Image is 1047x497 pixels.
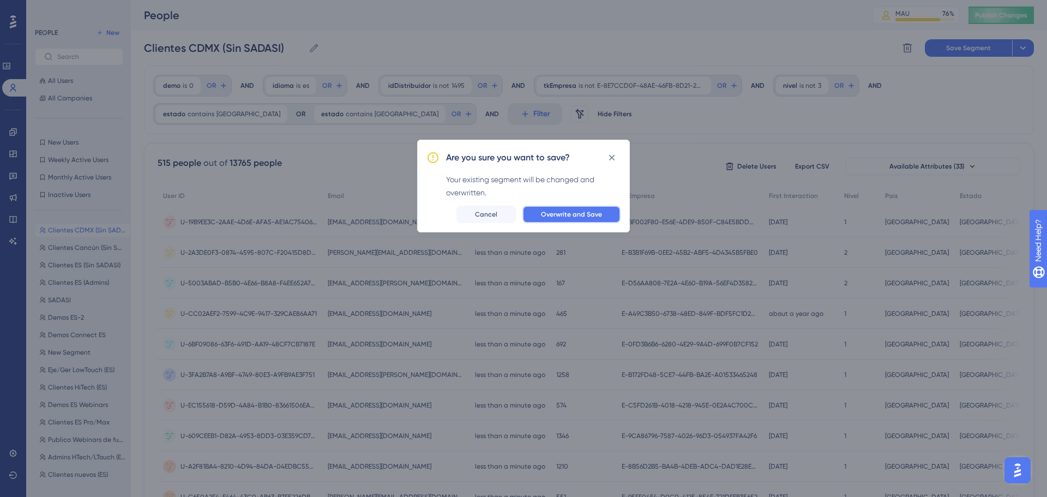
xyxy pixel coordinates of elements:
[446,151,570,164] h2: Are you sure you want to save?
[446,173,621,199] div: Your existing segment will be changed and overwritten.
[26,3,68,16] span: Need Help?
[475,210,497,219] span: Cancel
[541,210,602,219] span: Overwrite and Save
[1001,454,1034,487] iframe: UserGuiding AI Assistant Launcher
